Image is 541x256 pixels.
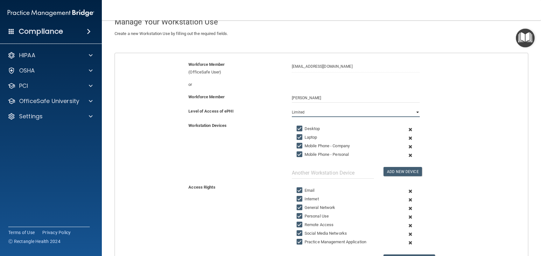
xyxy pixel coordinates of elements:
span: Create a new Workstation Use by filling out the required fields. [115,31,228,36]
button: Open Resource Center [516,29,535,47]
a: OSHA [8,67,93,74]
input: Email [297,188,304,193]
a: HIPAA [8,52,93,59]
label: Mobile Phone - Company [297,142,350,150]
h4: Manage Your Workstation Use [115,18,528,26]
label: Internet [297,195,319,203]
span: Ⓒ Rectangle Health 2024 [8,238,60,245]
label: Laptop [297,134,317,141]
img: PMB logo [8,7,94,19]
h4: Compliance [19,27,63,36]
label: Desktop [297,125,320,133]
input: Mobile Phone - Personal [297,152,304,157]
label: Social Media Networks [297,230,347,237]
div: or [184,81,287,88]
label: General Network [297,204,335,211]
label: Remote Access [297,221,334,229]
a: Settings [8,113,93,120]
b: Workforce Member [188,94,225,99]
input: Remote Access [297,222,304,227]
a: Terms of Use [8,229,35,236]
b: Level of Access of ePHI [188,109,233,114]
a: PCI [8,82,93,90]
a: Privacy Policy [42,229,71,236]
input: Social Media Networks [297,231,304,236]
label: Personal Use [297,212,329,220]
p: HIPAA [19,52,35,59]
p: OfficeSafe University [19,97,79,105]
input: General Network [297,205,304,210]
div: (OfficeSafe User) [184,61,287,76]
a: OfficeSafe University [8,97,93,105]
p: OSHA [19,67,35,74]
input: Internet [297,197,304,202]
b: Access Rights [188,185,215,190]
b: Workforce Member [188,62,225,67]
input: Search by name or email [292,61,420,73]
label: Email [297,187,315,194]
label: Mobile Phone - Personal [297,151,349,158]
input: Personal Use [297,214,304,219]
p: Settings [19,113,43,120]
iframe: Drift Widget Chat Controller [431,211,533,237]
input: Mobile Phone - Company [297,143,304,149]
button: Add New Device [383,167,422,176]
input: Laptop [297,135,304,140]
p: PCI [19,82,28,90]
input: Practice Management Application [297,239,304,245]
input: Enter Manually [292,93,420,103]
b: Workstation Devices [188,123,227,128]
label: Practice Management Application [297,238,366,246]
input: Desktop [297,126,304,131]
input: Another Workstation Device [292,167,374,179]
